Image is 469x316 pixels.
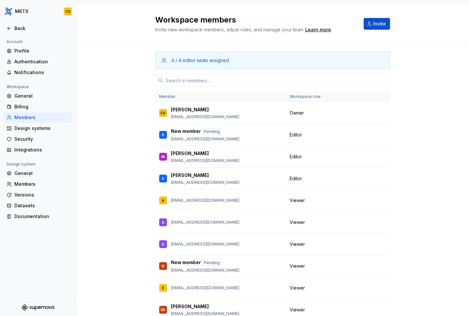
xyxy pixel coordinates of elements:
[4,134,72,144] a: Security
[171,158,239,163] p: [EMAIL_ADDRESS][DOMAIN_NAME]
[4,123,72,134] a: Design systems
[155,27,304,32] span: Invite new workspace members, adjust roles, and manage your team.
[4,67,72,78] a: Notifications
[171,303,209,310] p: [PERSON_NAME]
[290,132,302,138] span: Editor
[14,48,69,54] div: Profile
[4,23,72,34] a: Back
[162,241,164,247] div: D
[15,8,28,15] div: MKTX
[171,180,239,185] p: [EMAIL_ADDRESS][DOMAIN_NAME]
[155,91,286,102] th: Member
[202,128,221,135] div: Pending
[14,114,69,121] div: Members
[171,268,239,273] p: [EMAIL_ADDRESS][DOMAIN_NAME]
[4,46,72,56] a: Profile
[4,145,72,155] a: Integrations
[171,114,239,119] p: [EMAIL_ADDRESS][DOMAIN_NAME]
[290,219,305,226] span: Viewer
[22,304,54,311] svg: Supernova Logo
[4,190,72,200] a: Versions
[171,242,239,247] p: [EMAIL_ADDRESS][DOMAIN_NAME]
[162,197,164,204] div: A
[14,58,69,65] div: Authentication
[171,150,209,157] p: [PERSON_NAME]
[290,110,304,116] span: Owner
[202,259,221,266] div: Pending
[14,103,69,110] div: Billing
[161,153,165,160] div: M
[4,56,72,67] a: Authentication
[290,175,302,182] span: Editor
[304,27,332,32] span: .
[14,125,69,132] div: Design systems
[171,198,239,203] p: [EMAIL_ADDRESS][DOMAIN_NAME]
[171,259,201,266] p: New member
[162,175,164,182] div: S
[14,170,69,177] div: General
[290,153,302,160] span: Editor
[163,74,390,86] input: Search in members...
[373,21,386,27] span: Invite
[5,8,12,15] img: 6599c211-2218-4379-aa47-474b768e6477.png
[14,192,69,198] div: Versions
[162,219,164,226] div: A
[4,160,38,168] div: Design system
[290,241,305,247] span: Viewer
[14,147,69,153] div: Integrations
[14,136,69,142] div: Security
[162,263,164,269] div: D
[162,132,164,138] div: D
[171,57,229,64] div: 4 / 4 editor seats assigned
[4,179,72,189] a: Members
[160,110,165,116] div: CS
[364,18,390,30] button: Invite
[290,263,305,269] span: Viewer
[4,211,72,222] a: Documentation
[155,15,356,25] h2: Workspace members
[1,4,74,19] button: MKTXCS
[14,202,69,209] div: Datasets
[171,128,201,135] p: New member
[305,26,331,33] a: Learn more
[14,69,69,76] div: Notifications
[162,285,164,291] div: E
[4,168,72,179] a: General
[171,220,239,225] p: [EMAIL_ADDRESS][DOMAIN_NAME]
[4,83,31,91] div: Workspace
[14,25,69,32] div: Back
[290,307,305,313] span: Viewer
[161,307,165,313] div: ER
[4,102,72,112] a: Billing
[14,213,69,220] div: Documentation
[14,93,69,99] div: General
[286,91,336,102] th: Workspace role
[171,106,209,113] p: [PERSON_NAME]
[4,200,72,211] a: Datasets
[290,285,305,291] span: Viewer
[171,136,239,142] p: [EMAIL_ADDRESS][DOMAIN_NAME]
[171,285,239,291] p: [EMAIL_ADDRESS][DOMAIN_NAME]
[290,197,305,204] span: Viewer
[66,9,70,14] div: CS
[4,38,25,46] div: Account
[4,112,72,123] a: Members
[171,172,209,179] p: [PERSON_NAME]
[14,181,69,187] div: Members
[4,91,72,101] a: General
